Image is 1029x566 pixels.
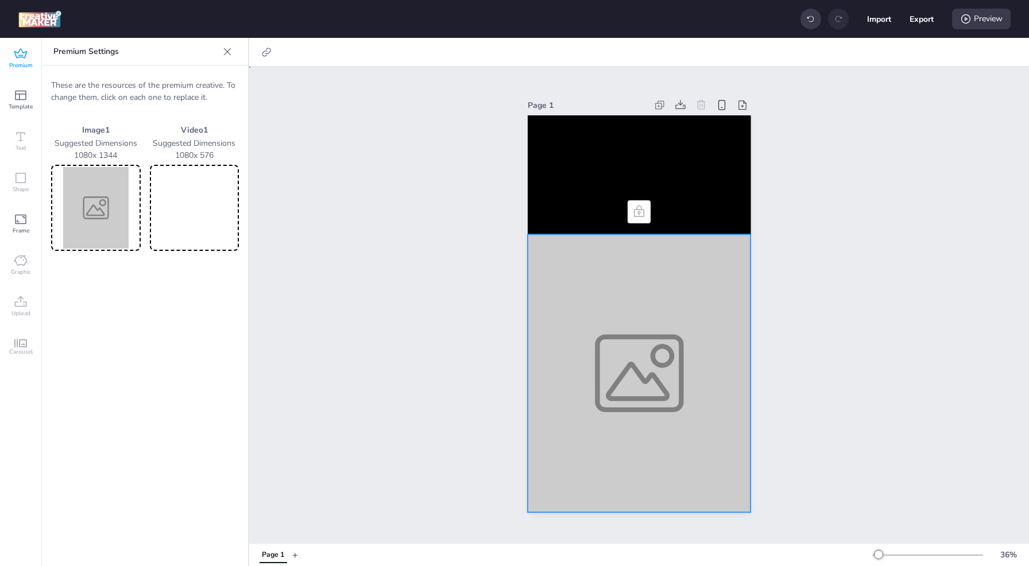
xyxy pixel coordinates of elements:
[11,309,30,318] span: Upload
[254,545,292,565] div: Tabs
[53,167,138,249] img: Preview
[51,124,141,136] p: Image 1
[18,10,61,28] img: logo Creative Maker
[13,185,29,194] span: Shape
[262,550,284,560] div: Page 1
[9,102,33,111] span: Template
[13,226,29,235] span: Frame
[150,149,239,161] p: 1080 x 576
[150,124,239,136] p: Video 1
[150,137,239,149] p: Suggested Dimensions
[11,268,31,277] span: Graphic
[952,9,1011,29] div: Preview
[910,7,934,31] button: Export
[867,7,891,31] button: Import
[51,137,141,149] p: Suggested Dimensions
[16,144,26,153] span: Text
[53,38,218,65] p: Premium Settings
[995,549,1022,561] div: 36 %
[292,545,298,565] button: +
[9,61,33,70] span: Premium
[51,149,141,161] p: 1080 x 1344
[9,347,33,356] span: Carousel
[528,99,648,111] div: Page 1
[51,79,239,103] p: These are the resources of the premium creative. To change them, click on each one to replace it.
